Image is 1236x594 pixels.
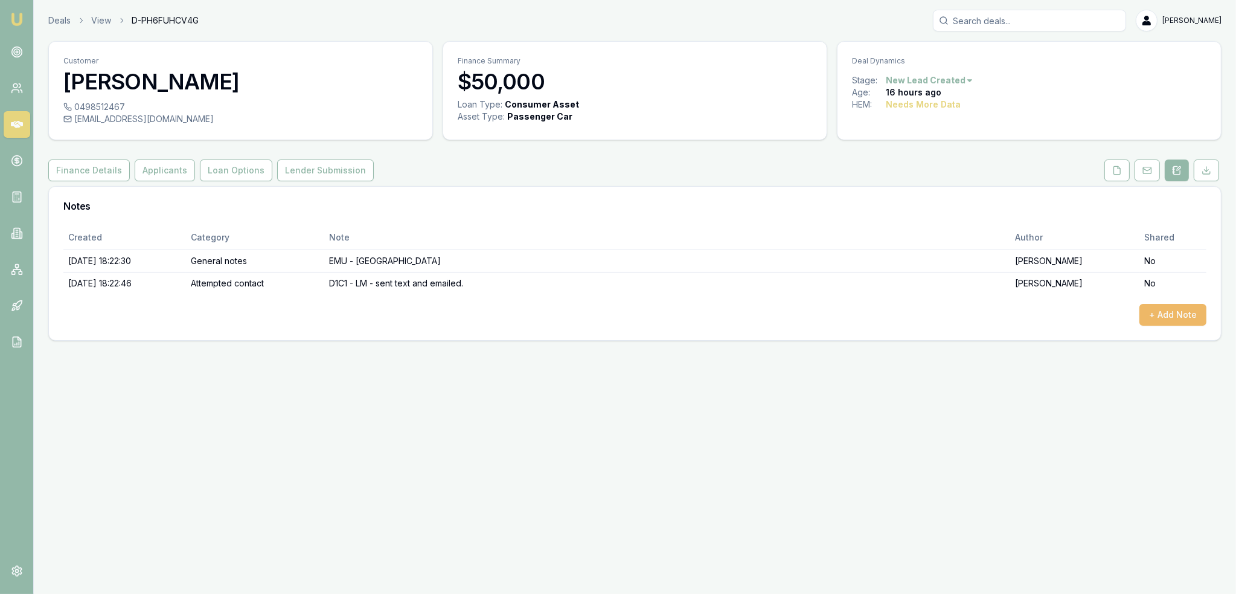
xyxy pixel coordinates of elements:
div: Stage: [852,74,886,86]
div: 16 hours ago [886,86,941,98]
th: Created [63,225,186,250]
a: Applicants [132,160,197,181]
div: HEM: [852,98,886,111]
p: Finance Summary [458,56,812,66]
td: Attempted contact [186,272,325,294]
img: emu-icon-u.png [10,12,24,27]
button: New Lead Created [886,74,974,86]
h3: [PERSON_NAME] [63,69,418,94]
div: Age: [852,86,886,98]
button: + Add Note [1139,304,1206,326]
a: Finance Details [48,160,132,181]
div: Loan Type: [458,98,502,111]
button: Finance Details [48,160,130,181]
td: [PERSON_NAME] [1010,272,1139,294]
div: [EMAIL_ADDRESS][DOMAIN_NAME] [63,113,418,125]
nav: breadcrumb [48,15,199,27]
th: Shared [1139,225,1206,250]
th: Author [1010,225,1139,250]
td: [PERSON_NAME] [1010,250,1139,272]
div: Asset Type : [458,111,505,123]
span: D-PH6FUHCV4G [132,15,199,27]
a: Deals [48,15,71,27]
div: Needs More Data [886,98,961,111]
input: Search deals [933,10,1126,31]
h3: $50,000 [458,69,812,94]
p: Deal Dynamics [852,56,1206,66]
button: Lender Submission [277,160,374,181]
a: Lender Submission [275,160,376,181]
td: [DATE] 18:22:46 [63,272,186,294]
th: Category [186,225,325,250]
button: Applicants [135,160,195,181]
th: Note [324,225,1010,250]
button: Loan Options [200,160,272,181]
a: View [91,15,111,27]
td: [DATE] 18:22:30 [63,250,186,272]
td: EMU - [GEOGRAPHIC_DATA] [324,250,1010,272]
p: Customer [63,56,418,66]
span: [PERSON_NAME] [1162,16,1222,25]
h3: Notes [63,201,1206,211]
div: Consumer Asset [505,98,579,111]
a: Loan Options [197,160,275,181]
div: Passenger Car [507,111,572,123]
td: D1C1 - LM - sent text and emailed. [324,272,1010,294]
td: No [1139,250,1206,272]
td: No [1139,272,1206,294]
div: 0498512467 [63,101,418,113]
td: General notes [186,250,325,272]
